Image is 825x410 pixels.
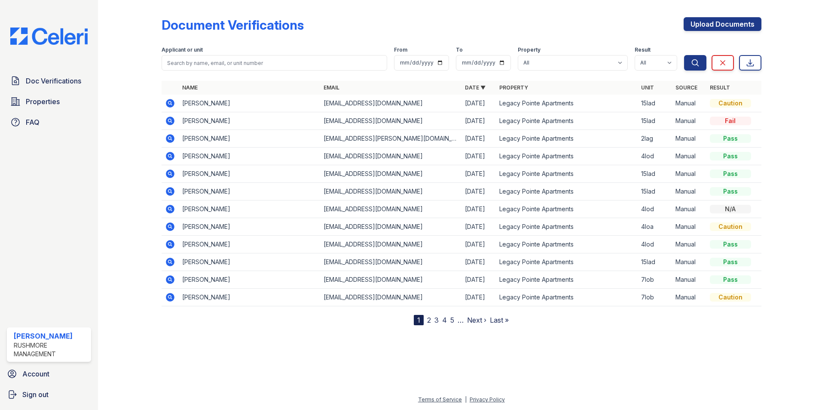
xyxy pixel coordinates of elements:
[461,130,496,148] td: [DATE]
[179,236,320,253] td: [PERSON_NAME]
[672,200,706,218] td: Manual
[638,271,672,289] td: 7lob
[465,84,486,91] a: Date ▼
[710,240,751,249] div: Pass
[179,112,320,130] td: [PERSON_NAME]
[465,396,467,403] div: |
[496,130,637,148] td: Legacy Pointe Apartments
[179,130,320,148] td: [PERSON_NAME]
[638,289,672,306] td: 7lob
[162,17,304,33] div: Document Verifications
[458,315,464,325] span: …
[22,389,49,400] span: Sign out
[394,46,407,53] label: From
[672,165,706,183] td: Manual
[496,253,637,271] td: Legacy Pointe Apartments
[461,253,496,271] td: [DATE]
[418,396,462,403] a: Terms of Service
[638,112,672,130] td: 15lad
[179,165,320,183] td: [PERSON_NAME]
[461,218,496,236] td: [DATE]
[320,183,461,200] td: [EMAIL_ADDRESS][DOMAIN_NAME]
[710,152,751,160] div: Pass
[638,130,672,148] td: 2lag
[499,84,528,91] a: Property
[496,112,637,130] td: Legacy Pointe Apartments
[710,205,751,213] div: N/A
[710,222,751,231] div: Caution
[635,46,651,53] label: Result
[320,289,461,306] td: [EMAIL_ADDRESS][DOMAIN_NAME]
[3,365,95,382] a: Account
[461,236,496,253] td: [DATE]
[179,148,320,165] td: [PERSON_NAME]
[672,253,706,271] td: Manual
[672,183,706,200] td: Manual
[672,95,706,112] td: Manual
[7,72,91,89] a: Doc Verifications
[461,112,496,130] td: [DATE]
[320,130,461,148] td: [EMAIL_ADDRESS][PERSON_NAME][DOMAIN_NAME]
[461,183,496,200] td: [DATE]
[641,84,654,91] a: Unit
[672,271,706,289] td: Manual
[461,165,496,183] td: [DATE]
[324,84,339,91] a: Email
[710,99,751,108] div: Caution
[461,200,496,218] td: [DATE]
[490,316,509,324] a: Last »
[26,96,60,107] span: Properties
[182,84,198,91] a: Name
[638,95,672,112] td: 15lad
[638,183,672,200] td: 15lad
[461,95,496,112] td: [DATE]
[496,165,637,183] td: Legacy Pointe Apartments
[710,258,751,266] div: Pass
[710,187,751,196] div: Pass
[320,253,461,271] td: [EMAIL_ADDRESS][DOMAIN_NAME]
[638,218,672,236] td: 4loa
[179,253,320,271] td: [PERSON_NAME]
[179,218,320,236] td: [PERSON_NAME]
[320,95,461,112] td: [EMAIL_ADDRESS][DOMAIN_NAME]
[684,17,761,31] a: Upload Documents
[710,117,751,125] div: Fail
[320,112,461,130] td: [EMAIL_ADDRESS][DOMAIN_NAME]
[26,76,81,86] span: Doc Verifications
[496,271,637,289] td: Legacy Pointe Apartments
[7,114,91,131] a: FAQ
[710,134,751,143] div: Pass
[179,183,320,200] td: [PERSON_NAME]
[710,293,751,302] div: Caution
[638,200,672,218] td: 4lod
[518,46,541,53] label: Property
[14,341,88,358] div: Rushmore Management
[496,200,637,218] td: Legacy Pointe Apartments
[3,386,95,403] a: Sign out
[320,218,461,236] td: [EMAIL_ADDRESS][DOMAIN_NAME]
[496,183,637,200] td: Legacy Pointe Apartments
[672,130,706,148] td: Manual
[461,289,496,306] td: [DATE]
[496,289,637,306] td: Legacy Pointe Apartments
[467,316,486,324] a: Next ›
[456,46,463,53] label: To
[675,84,697,91] a: Source
[710,84,730,91] a: Result
[26,117,40,127] span: FAQ
[179,289,320,306] td: [PERSON_NAME]
[320,165,461,183] td: [EMAIL_ADDRESS][DOMAIN_NAME]
[320,271,461,289] td: [EMAIL_ADDRESS][DOMAIN_NAME]
[3,28,95,45] img: CE_Logo_Blue-a8612792a0a2168367f1c8372b55b34899dd931a85d93a1a3d3e32e68fde9ad4.png
[638,165,672,183] td: 15lad
[470,396,505,403] a: Privacy Policy
[434,316,439,324] a: 3
[672,236,706,253] td: Manual
[461,271,496,289] td: [DATE]
[672,148,706,165] td: Manual
[7,93,91,110] a: Properties
[320,200,461,218] td: [EMAIL_ADDRESS][DOMAIN_NAME]
[427,316,431,324] a: 2
[710,170,751,178] div: Pass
